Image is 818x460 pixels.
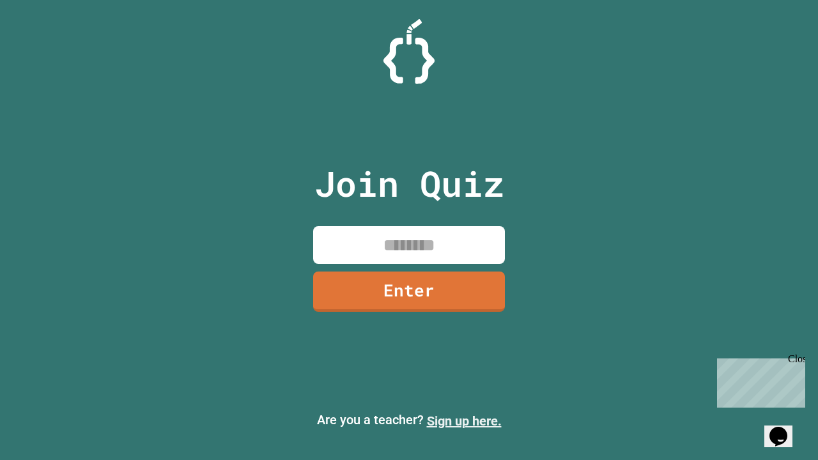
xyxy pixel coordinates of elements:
iframe: chat widget [764,409,805,447]
img: Logo.svg [383,19,435,84]
div: Chat with us now!Close [5,5,88,81]
p: Join Quiz [314,157,504,210]
a: Sign up here. [427,413,502,429]
iframe: chat widget [712,353,805,408]
a: Enter [313,272,505,312]
p: Are you a teacher? [10,410,808,431]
